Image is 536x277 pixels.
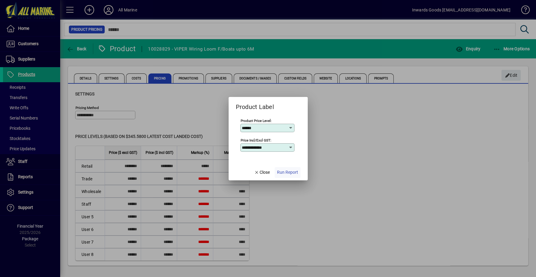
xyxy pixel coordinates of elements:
span: Run Report [277,169,298,176]
h2: Product Label [229,97,281,112]
button: Close [252,167,272,178]
span: Close [254,169,270,176]
mat-label: Product Price Level: [241,118,272,123]
button: Run Report [275,167,300,178]
mat-label: Price Incl/Excl GST: [241,138,271,142]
